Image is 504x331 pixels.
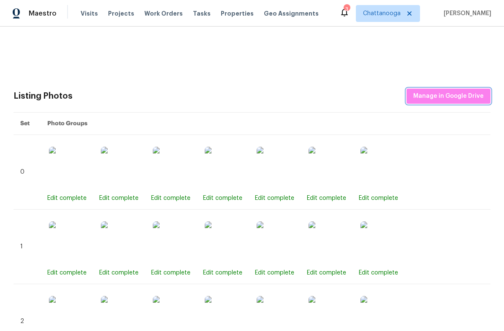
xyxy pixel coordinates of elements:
[359,269,398,277] div: Edit complete
[203,269,242,277] div: Edit complete
[99,194,138,202] div: Edit complete
[41,113,490,135] th: Photo Groups
[29,9,57,18] span: Maestro
[363,9,401,18] span: Chattanooga
[359,194,398,202] div: Edit complete
[193,11,211,16] span: Tasks
[99,269,138,277] div: Edit complete
[221,9,254,18] span: Properties
[406,89,490,104] button: Manage in Google Drive
[151,194,190,202] div: Edit complete
[203,194,242,202] div: Edit complete
[47,194,87,202] div: Edit complete
[264,9,319,18] span: Geo Assignments
[307,194,346,202] div: Edit complete
[14,92,73,100] div: Listing Photos
[255,269,294,277] div: Edit complete
[108,9,134,18] span: Projects
[144,9,183,18] span: Work Orders
[47,269,87,277] div: Edit complete
[307,269,346,277] div: Edit complete
[413,91,484,102] span: Manage in Google Drive
[344,5,350,13] div: 3
[14,113,41,135] th: Set
[440,9,491,18] span: [PERSON_NAME]
[14,135,41,210] td: 0
[151,269,190,277] div: Edit complete
[14,210,41,284] td: 1
[81,9,98,18] span: Visits
[255,194,294,202] div: Edit complete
